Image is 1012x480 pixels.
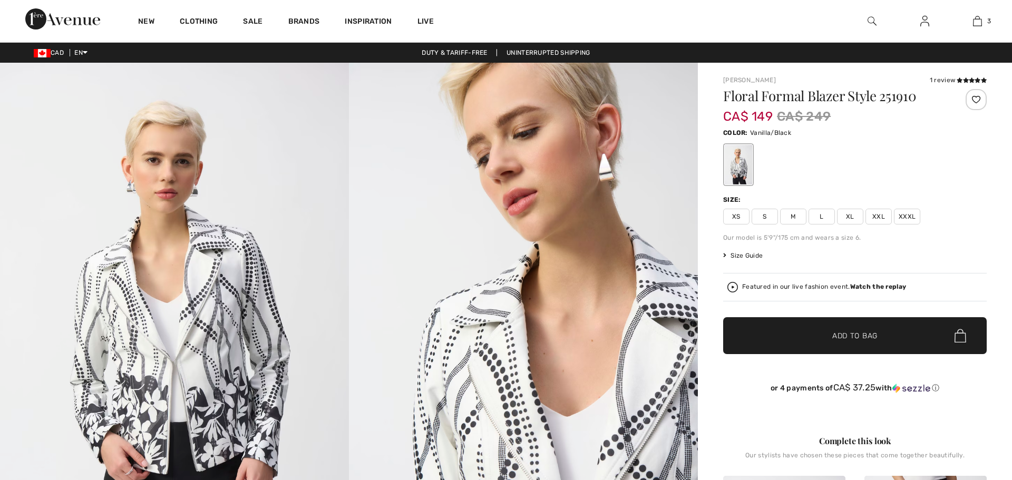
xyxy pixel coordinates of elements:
[930,75,987,85] div: 1 review
[243,17,262,28] a: Sale
[837,209,863,224] span: XL
[777,107,831,126] span: CA$ 249
[868,15,877,27] img: search the website
[850,283,907,290] strong: Watch the replay
[723,383,987,397] div: or 4 payments ofCA$ 37.25withSezzle Click to learn more about Sezzle
[723,129,748,136] span: Color:
[752,209,778,224] span: S
[727,282,738,292] img: Watch the replay
[723,99,773,124] span: CA$ 149
[987,16,991,26] span: 3
[723,209,750,224] span: XS
[34,49,68,56] span: CAD
[723,317,987,354] button: Add to Bag
[138,17,154,28] a: New
[892,384,930,393] img: Sezzle
[865,209,892,224] span: XXL
[34,49,51,57] img: Canadian Dollar
[417,16,434,27] a: Live
[74,49,87,56] span: EN
[955,329,966,342] img: Bag.svg
[723,89,943,103] h1: Floral Formal Blazer Style 251910
[725,145,752,184] div: Vanilla/Black
[832,330,878,341] span: Add to Bag
[946,401,1001,427] iframe: Opens a widget where you can chat to one of our agents
[894,209,920,224] span: XXXL
[951,15,1003,27] a: 3
[723,435,987,447] div: Complete this look
[750,129,791,136] span: Vanilla/Black
[780,209,806,224] span: M
[723,233,987,242] div: Our model is 5'9"/175 cm and wears a size 6.
[833,382,876,393] span: CA$ 37.25
[723,383,987,393] div: or 4 payments of with
[809,209,835,224] span: L
[742,283,906,290] div: Featured in our live fashion event.
[723,76,776,84] a: [PERSON_NAME]
[345,17,392,28] span: Inspiration
[973,15,982,27] img: My Bag
[912,15,938,28] a: Sign In
[723,195,743,204] div: Size:
[288,17,320,28] a: Brands
[180,17,218,28] a: Clothing
[723,452,987,467] div: Our stylists have chosen these pieces that come together beautifully.
[920,15,929,27] img: My Info
[25,8,100,30] img: 1ère Avenue
[723,251,763,260] span: Size Guide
